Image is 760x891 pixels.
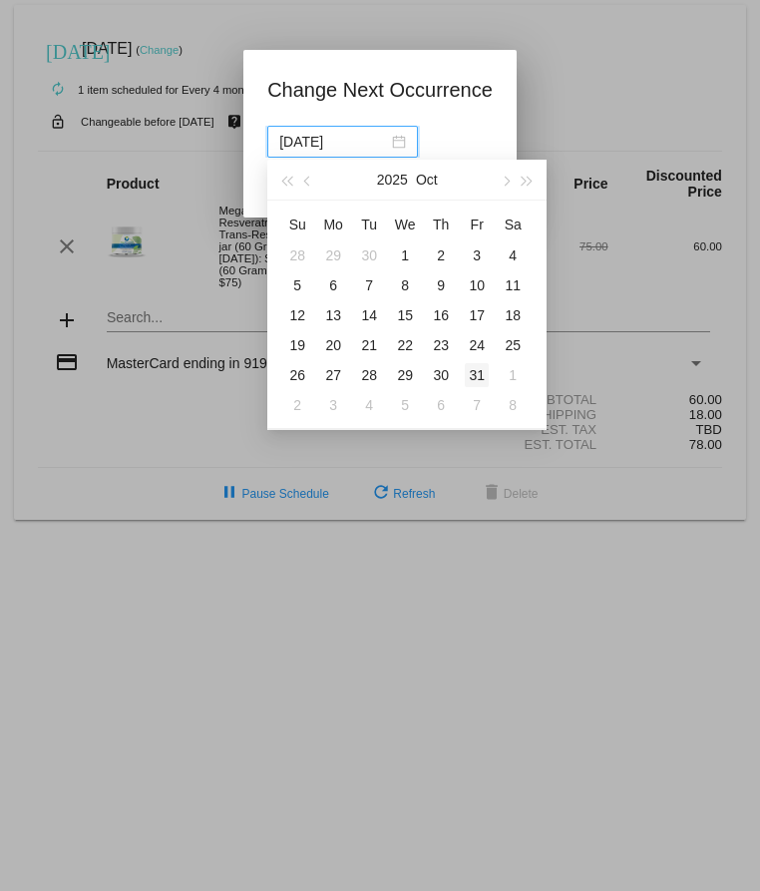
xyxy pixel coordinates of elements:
div: 28 [285,243,309,267]
input: Select date [279,131,388,153]
td: 10/20/2025 [315,330,351,360]
td: 11/2/2025 [279,390,315,420]
td: 10/4/2025 [495,240,531,270]
button: 2025 [377,160,408,200]
td: 10/18/2025 [495,300,531,330]
td: 10/6/2025 [315,270,351,300]
td: 10/30/2025 [423,360,459,390]
div: 27 [321,363,345,387]
td: 10/8/2025 [387,270,423,300]
td: 10/10/2025 [459,270,495,300]
th: Thu [423,209,459,240]
td: 10/22/2025 [387,330,423,360]
div: 7 [465,393,489,417]
td: 11/6/2025 [423,390,459,420]
th: Mon [315,209,351,240]
td: 11/3/2025 [315,390,351,420]
td: 10/23/2025 [423,330,459,360]
td: 10/16/2025 [423,300,459,330]
div: 8 [393,273,417,297]
td: 9/28/2025 [279,240,315,270]
button: Last year (Control + left) [275,160,297,200]
td: 10/2/2025 [423,240,459,270]
td: 10/12/2025 [279,300,315,330]
td: 10/17/2025 [459,300,495,330]
div: 26 [285,363,309,387]
div: 28 [357,363,381,387]
div: 18 [501,303,525,327]
div: 3 [321,393,345,417]
td: 10/24/2025 [459,330,495,360]
div: 1 [501,363,525,387]
div: 22 [393,333,417,357]
td: 10/21/2025 [351,330,387,360]
div: 4 [357,393,381,417]
td: 10/25/2025 [495,330,531,360]
div: 19 [285,333,309,357]
div: 6 [429,393,453,417]
td: 10/27/2025 [315,360,351,390]
td: 10/26/2025 [279,360,315,390]
div: 25 [501,333,525,357]
td: 10/28/2025 [351,360,387,390]
button: Next month (PageDown) [494,160,516,200]
h1: Change Next Occurrence [267,74,493,106]
td: 10/31/2025 [459,360,495,390]
div: 17 [465,303,489,327]
div: 1 [393,243,417,267]
td: 10/15/2025 [387,300,423,330]
div: 2 [285,393,309,417]
td: 11/7/2025 [459,390,495,420]
div: 29 [321,243,345,267]
div: 30 [429,363,453,387]
div: 3 [465,243,489,267]
td: 11/5/2025 [387,390,423,420]
div: 7 [357,273,381,297]
th: Sat [495,209,531,240]
div: 23 [429,333,453,357]
div: 13 [321,303,345,327]
td: 10/11/2025 [495,270,531,300]
td: 10/13/2025 [315,300,351,330]
td: 10/1/2025 [387,240,423,270]
div: 14 [357,303,381,327]
div: 15 [393,303,417,327]
div: 30 [357,243,381,267]
div: 12 [285,303,309,327]
td: 10/19/2025 [279,330,315,360]
button: Oct [416,160,438,200]
th: Fri [459,209,495,240]
td: 11/8/2025 [495,390,531,420]
div: 5 [285,273,309,297]
div: 10 [465,273,489,297]
th: Tue [351,209,387,240]
div: 11 [501,273,525,297]
td: 10/7/2025 [351,270,387,300]
div: 5 [393,393,417,417]
div: 4 [501,243,525,267]
div: 20 [321,333,345,357]
td: 10/14/2025 [351,300,387,330]
div: 9 [429,273,453,297]
div: 31 [465,363,489,387]
div: 6 [321,273,345,297]
td: 10/3/2025 [459,240,495,270]
div: 29 [393,363,417,387]
button: Next year (Control + right) [517,160,539,200]
div: 24 [465,333,489,357]
div: 8 [501,393,525,417]
td: 11/4/2025 [351,390,387,420]
div: 16 [429,303,453,327]
button: Previous month (PageUp) [298,160,320,200]
div: 2 [429,243,453,267]
td: 10/5/2025 [279,270,315,300]
td: 9/30/2025 [351,240,387,270]
td: 10/9/2025 [423,270,459,300]
div: 21 [357,333,381,357]
th: Sun [279,209,315,240]
td: 11/1/2025 [495,360,531,390]
th: Wed [387,209,423,240]
td: 9/29/2025 [315,240,351,270]
td: 10/29/2025 [387,360,423,390]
